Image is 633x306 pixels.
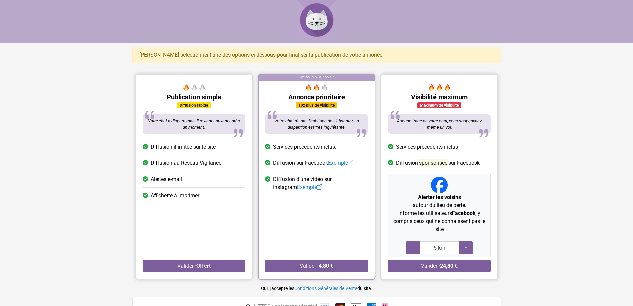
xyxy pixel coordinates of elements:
[151,159,221,167] span: Diffusion au Réseau Vigilance
[261,286,372,291] small: Oui, j'accepte les du site.
[452,210,475,216] strong: Facebook
[296,102,337,108] div: 10x plus de visibilité
[417,102,461,108] div: Maximum de visibilité
[151,143,216,151] span: Diffusion illimitée sur le site
[388,93,490,101] h5: Visibilité maximum
[274,118,359,130] span: Votre chat n'a pas l'habitude de s'absenter, sa disparition est très inquiétante.
[391,209,487,233] p: Informe les utilisateurs , y compris ceux qui ne connaissent pas le site
[259,75,374,81] div: Option la plus choisie
[294,286,357,291] a: Conditions Générales de Vente
[440,263,458,269] strong: 24,80 €
[143,260,245,272] button: Valider ·Offert
[418,194,461,200] strong: Alerter les voisins
[132,47,501,63] div: [PERSON_NAME] sélectionner l'une des options ci-dessous pour finaliser la publication de votre an...
[418,159,448,167] mark: sponsorisée
[396,143,458,151] span: Services précédents inclus
[297,184,322,190] a: Exemple
[396,159,479,167] span: Diffusion sur Facebook
[273,143,336,151] span: Services précédents inclus.
[328,160,353,166] a: Exemple
[265,93,368,101] h5: Annonce prioritaire
[196,263,210,269] strong: Offert
[391,193,487,209] p: autour du lieu de perte.
[397,118,481,130] span: Aucune trace de votre chat, vous soupçonnez même un vol.
[319,263,333,269] strong: 4,80 €
[273,175,368,191] span: Diffusion d'une vidéo sur Instagram
[143,93,245,101] h5: Publication simple
[265,260,368,272] button: Valider ·4,80 €
[177,102,211,108] div: Diffusion rapide
[151,175,182,183] span: Alertes e-mail
[273,159,353,167] span: Diffusion sur Facebook
[431,177,448,193] img: Facebook
[151,192,199,200] span: Affichette à imprimer
[388,260,490,272] button: Valider ·24,80 €
[148,118,240,130] span: Votre chat a disparu mais il revient souvent après un moment.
